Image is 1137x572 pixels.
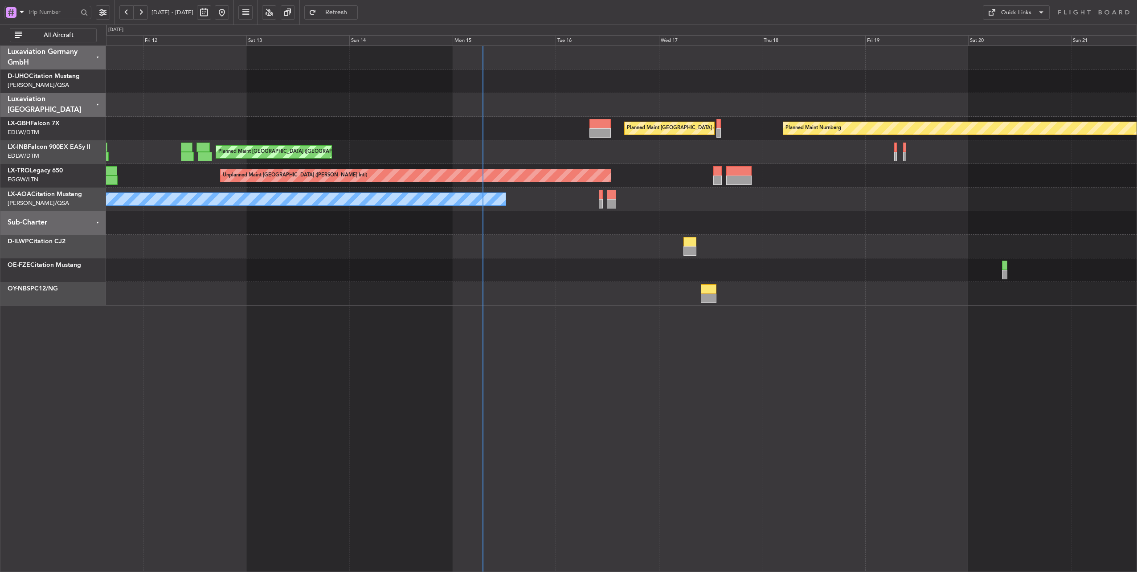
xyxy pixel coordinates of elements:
[8,262,30,268] span: OE-FZE
[627,122,767,135] div: Planned Maint [GEOGRAPHIC_DATA] ([GEOGRAPHIC_DATA])
[304,5,358,20] button: Refresh
[659,35,762,46] div: Wed 17
[556,35,658,46] div: Tue 16
[8,199,69,207] a: [PERSON_NAME]/QSA
[8,73,29,79] span: D-IJHO
[223,169,367,182] div: Unplanned Maint [GEOGRAPHIC_DATA] ([PERSON_NAME] Intl)
[8,144,90,150] a: LX-INBFalcon 900EX EASy II
[8,168,30,174] span: LX-TRO
[318,9,355,16] span: Refresh
[143,35,246,46] div: Fri 12
[24,32,94,38] span: All Aircraft
[8,238,65,245] a: D-ILWPCitation CJ2
[246,35,349,46] div: Sat 13
[8,168,63,174] a: LX-TROLegacy 650
[8,120,30,127] span: LX-GBH
[983,5,1050,20] button: Quick Links
[8,120,60,127] a: LX-GBHFalcon 7X
[8,176,38,184] a: EGGW/LTN
[8,128,39,136] a: EDLW/DTM
[151,8,193,16] span: [DATE] - [DATE]
[8,144,28,150] span: LX-INB
[8,191,82,197] a: LX-AOACitation Mustang
[8,286,30,292] span: OY-NBS
[865,35,968,46] div: Fri 19
[8,191,31,197] span: LX-AOA
[8,238,29,245] span: D-ILWP
[8,152,39,160] a: EDLW/DTM
[8,73,80,79] a: D-IJHOCitation Mustang
[8,81,69,89] a: [PERSON_NAME]/QSA
[968,35,1071,46] div: Sat 20
[10,28,97,42] button: All Aircraft
[218,145,359,159] div: Planned Maint [GEOGRAPHIC_DATA] ([GEOGRAPHIC_DATA])
[28,5,78,19] input: Trip Number
[8,286,58,292] a: OY-NBSPC12/NG
[785,122,841,135] div: Planned Maint Nurnberg
[1001,8,1031,17] div: Quick Links
[349,35,452,46] div: Sun 14
[453,35,556,46] div: Mon 15
[8,262,81,268] a: OE-FZECitation Mustang
[762,35,865,46] div: Thu 18
[108,26,123,34] div: [DATE]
